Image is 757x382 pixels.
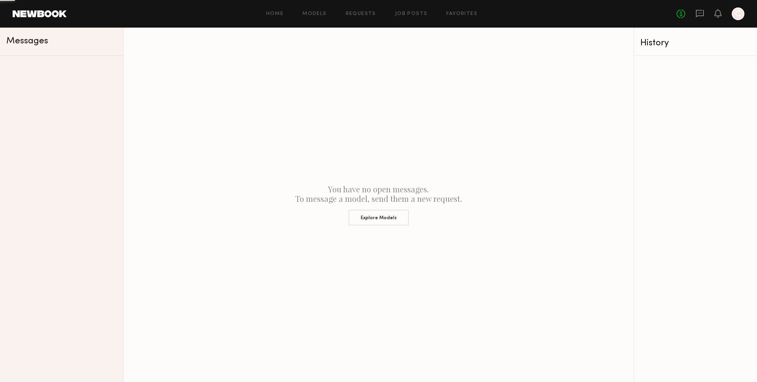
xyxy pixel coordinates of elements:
[346,11,376,17] a: Requests
[130,203,627,225] a: Explore Models
[6,37,48,46] span: Messages
[123,28,634,382] div: You have no open messages. To message a model, send them a new request.
[266,11,284,17] a: Home
[302,11,326,17] a: Models
[640,39,751,48] div: History
[732,7,744,20] a: C
[446,11,477,17] a: Favorites
[395,11,428,17] a: Job Posts
[349,210,409,225] button: Explore Models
